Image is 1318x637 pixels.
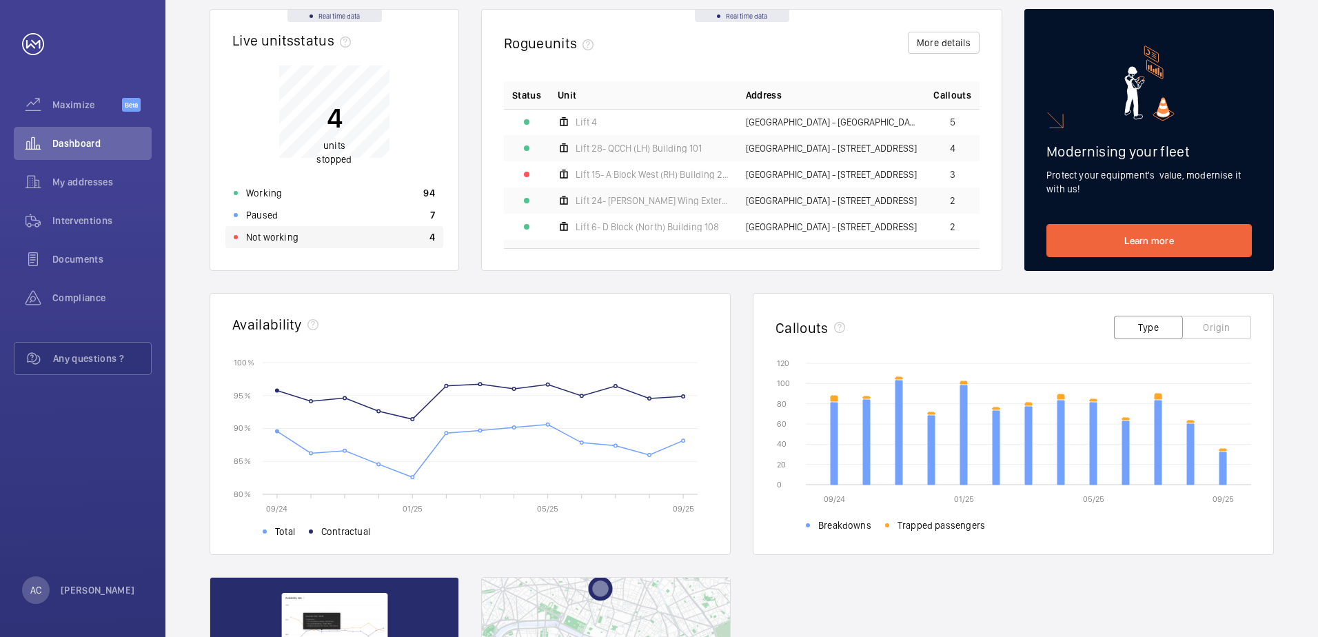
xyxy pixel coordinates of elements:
span: Lift 6- D Block (North) Building 108 [576,222,719,232]
h2: Live units [232,32,356,49]
text: 05/25 [1083,494,1104,504]
text: 85 % [234,456,251,466]
span: Lift 15- A Block West (RH) Building 201 [576,170,729,179]
a: Learn more [1046,224,1252,257]
text: 40 [777,439,787,449]
span: Contractual [321,525,370,538]
h2: Modernising your fleet [1046,143,1252,160]
span: Unit [558,88,576,102]
button: More details [908,32,980,54]
h2: Rogue [504,34,599,52]
text: 01/25 [954,494,974,504]
span: Any questions ? [53,352,151,365]
p: Working [246,186,282,200]
span: Compliance [52,291,152,305]
text: 95 % [234,390,251,400]
p: Paused [246,208,278,222]
button: Type [1114,316,1183,339]
p: 94 [423,186,435,200]
span: My addresses [52,175,152,189]
span: [GEOGRAPHIC_DATA] - [STREET_ADDRESS] [746,222,917,232]
span: Interventions [52,214,152,228]
text: 09/24 [824,494,845,504]
span: Breakdowns [818,518,871,532]
span: Maximize [52,98,122,112]
p: AC [30,583,41,597]
span: [GEOGRAPHIC_DATA] - [GEOGRAPHIC_DATA] [746,117,917,127]
img: marketing-card.svg [1124,45,1175,121]
span: Beta [122,98,141,112]
text: 01/25 [403,504,423,514]
p: [PERSON_NAME] [61,583,135,597]
text: 0 [777,480,782,489]
span: Lift 4 [576,117,597,127]
span: 5 [950,117,955,127]
span: units [545,34,600,52]
span: 3 [950,170,955,179]
text: 90 % [234,423,251,433]
span: [GEOGRAPHIC_DATA] - [STREET_ADDRESS] [746,196,917,205]
h2: Availability [232,316,302,333]
p: units [316,139,352,166]
text: 80 [777,399,787,409]
text: 60 [777,419,787,429]
text: 20 [777,460,786,469]
p: Not working [246,230,298,244]
span: Lift 28- QCCH (LH) Building 101 [576,143,702,153]
text: 100 [777,378,790,388]
span: Address [746,88,782,102]
text: 100 % [234,357,254,367]
p: 4 [316,101,352,135]
span: Dashboard [52,136,152,150]
span: status [294,32,356,49]
p: Protect your equipment's value, modernise it with us! [1046,168,1252,196]
span: 2 [950,222,955,232]
h2: Callouts [775,319,829,336]
text: 80 % [234,489,251,498]
p: 4 [429,230,435,244]
span: stopped [316,154,352,165]
span: Total [275,525,295,538]
text: 09/24 [266,504,287,514]
span: Trapped passengers [898,518,985,532]
span: Callouts [933,88,971,102]
div: Real time data [287,10,382,22]
span: [GEOGRAPHIC_DATA] - [STREET_ADDRESS] [746,143,917,153]
span: Documents [52,252,152,266]
button: Origin [1182,316,1251,339]
text: 120 [777,358,789,368]
text: 09/25 [673,504,694,514]
span: [GEOGRAPHIC_DATA] - [STREET_ADDRESS] [746,170,917,179]
span: Lift 24- [PERSON_NAME] Wing External Glass Building 201 [576,196,729,205]
p: 7 [430,208,435,222]
p: Status [512,88,541,102]
span: 2 [950,196,955,205]
span: 4 [950,143,955,153]
div: Real time data [695,10,789,22]
text: 05/25 [537,504,558,514]
text: 09/25 [1213,494,1234,504]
